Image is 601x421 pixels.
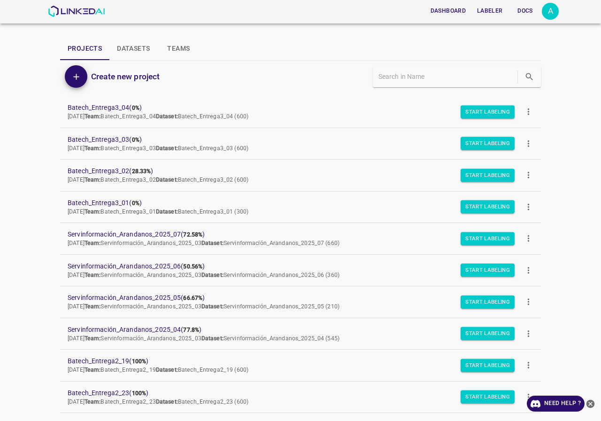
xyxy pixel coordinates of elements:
button: Start Labeling [461,200,515,214]
input: Search in Name [378,70,516,84]
b: 100% [132,390,146,397]
h6: Create new project [91,70,160,83]
a: Need Help ? [527,396,585,412]
span: [DATE] Servinformación_Arandanos_2025_03 Servinformación_Arandanos_2025_06 (360) [68,272,339,278]
a: Batech_Entrega3_01(0%)[DATE]Team:Batech_Entrega3_01Dataset:Batech_Entrega3_01 (300) [60,191,541,223]
b: 0% [132,137,139,143]
button: Start Labeling [461,168,515,182]
button: Start Labeling [461,295,515,308]
a: Batech_Entrega3_02(28.33%)[DATE]Team:Batech_Entrega3_02Dataset:Batech_Entrega3_02 (600) [60,160,541,191]
span: Batech_Entrega3_04 ( ) [68,103,518,113]
button: more [518,260,539,281]
a: Batech_Entrega3_04(0%)[DATE]Team:Batech_Entrega3_04Dataset:Batech_Entrega3_04 (600) [60,96,541,128]
span: [DATE] Batech_Entrega3_01 Batech_Entrega3_01 (300) [68,208,248,215]
b: Dataset: [201,303,223,310]
b: 50.56% [183,263,202,270]
b: Team: [85,272,101,278]
div: A [542,3,559,20]
button: more [518,355,539,376]
b: 28.33% [132,168,151,175]
b: Dataset: [201,240,223,246]
b: Team: [85,240,101,246]
span: Servinformación_Arandanos_2025_05 ( ) [68,293,518,303]
span: [DATE] Batech_Entrega3_03 Batech_Entrega3_03 (600) [68,145,248,152]
b: 100% [132,358,146,365]
button: more [518,165,539,186]
a: Batech_Entrega2_23(100%)[DATE]Team:Batech_Entrega2_23Dataset:Batech_Entrega2_23 (600) [60,382,541,413]
span: Batech_Entrega2_19 ( ) [68,356,518,366]
b: Dataset: [156,398,178,405]
b: Team: [85,335,101,342]
a: Batech_Entrega3_03(0%)[DATE]Team:Batech_Entrega3_03Dataset:Batech_Entrega3_03 (600) [60,128,541,160]
a: Dashboard [425,1,471,21]
a: Servinformación_Arandanos_2025_06(50.56%)[DATE]Team:Servinformación_Arandanos_2025_03Dataset:Serv... [60,255,541,286]
a: Servinformación_Arandanos_2025_05(66.67%)[DATE]Team:Servinformación_Arandanos_2025_03Dataset:Serv... [60,286,541,318]
button: more [518,101,539,122]
button: Start Labeling [461,264,515,277]
button: Datasets [109,38,157,60]
b: Team: [85,113,101,120]
span: [DATE] Batech_Entrega2_19 Batech_Entrega2_19 (600) [68,367,248,373]
a: Servinformación_Arandanos_2025_04(77.8%)[DATE]Team:Servinformación_Arandanos_2025_03Dataset:Servi... [60,318,541,350]
button: Labeler [473,3,506,19]
b: Team: [85,303,101,310]
span: Batech_Entrega3_02 ( ) [68,166,518,176]
span: Batech_Entrega2_23 ( ) [68,388,518,398]
b: Dataset: [156,145,178,152]
b: Dataset: [156,176,178,183]
b: Team: [85,176,101,183]
button: more [518,323,539,344]
b: Dataset: [201,272,223,278]
span: [DATE] Servinformación_Arandanos_2025_03 Servinformación_Arandanos_2025_07 (660) [68,240,339,246]
button: Teams [157,38,200,60]
b: Dataset: [201,335,223,342]
b: 72.58% [183,231,202,238]
button: Start Labeling [461,359,515,372]
span: Batech_Entrega3_01 ( ) [68,198,518,208]
span: [DATE] Batech_Entrega3_04 Batech_Entrega3_04 (600) [68,113,248,120]
b: Team: [85,398,101,405]
b: Dataset: [156,113,178,120]
button: Docs [510,3,540,19]
span: [DATE] Servinformación_Arandanos_2025_03 Servinformación_Arandanos_2025_05 (210) [68,303,339,310]
button: Start Labeling [461,232,515,245]
b: 0% [132,200,139,207]
span: [DATE] Batech_Entrega3_02 Batech_Entrega3_02 (600) [68,176,248,183]
button: more [518,196,539,217]
b: 0% [132,105,139,111]
button: Start Labeling [461,327,515,340]
b: 77.8% [183,327,199,333]
span: [DATE] Servinformación_Arandanos_2025_03 Servinformación_Arandanos_2025_04 (545) [68,335,339,342]
span: Batech_Entrega3_03 ( ) [68,135,518,145]
a: Create new project [87,70,160,83]
button: Start Labeling [461,390,515,404]
button: Open settings [542,3,559,20]
b: Team: [85,145,101,152]
button: Start Labeling [461,137,515,150]
button: Start Labeling [461,105,515,118]
span: Servinformación_Arandanos_2025_04 ( ) [68,325,518,335]
button: more [518,386,539,407]
b: Team: [85,367,101,373]
span: Servinformación_Arandanos_2025_07 ( ) [68,230,518,239]
button: close-help [585,396,596,412]
img: LinkedAI [48,6,105,17]
span: Servinformación_Arandanos_2025_06 ( ) [68,261,518,271]
b: Dataset: [156,367,178,373]
button: more [518,228,539,249]
a: Servinformación_Arandanos_2025_07(72.58%)[DATE]Team:Servinformación_Arandanos_2025_03Dataset:Serv... [60,223,541,254]
button: search [520,67,539,86]
b: Dataset: [156,208,178,215]
b: Team: [85,208,101,215]
button: Add [65,65,87,88]
b: 66.67% [183,295,202,301]
button: more [518,291,539,313]
a: Batech_Entrega2_19(100%)[DATE]Team:Batech_Entrega2_19Dataset:Batech_Entrega2_19 (600) [60,350,541,381]
a: Labeler [471,1,508,21]
span: [DATE] Batech_Entrega2_23 Batech_Entrega2_23 (600) [68,398,248,405]
button: Dashboard [427,3,470,19]
button: Projects [60,38,109,60]
a: Docs [508,1,542,21]
button: more [518,133,539,154]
